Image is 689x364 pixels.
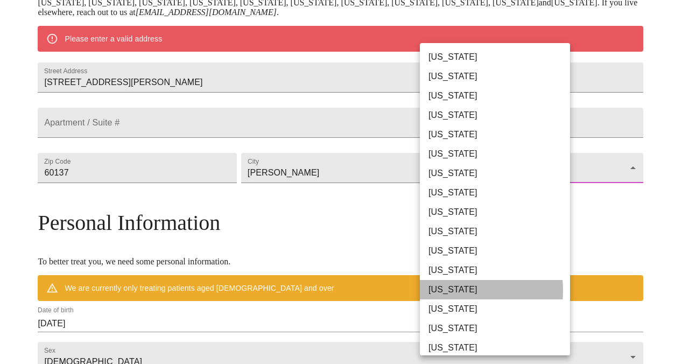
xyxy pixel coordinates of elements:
li: [US_STATE] [420,222,578,241]
li: [US_STATE] [420,67,578,86]
li: [US_STATE] [420,319,578,338]
li: [US_STATE] [420,261,578,280]
li: [US_STATE] [420,47,578,67]
li: [US_STATE] [420,106,578,125]
li: [US_STATE] [420,338,578,358]
li: [US_STATE] [420,241,578,261]
li: [US_STATE] [420,202,578,222]
li: [US_STATE] [420,164,578,183]
li: [US_STATE] [420,86,578,106]
li: [US_STATE] [420,299,578,319]
li: [US_STATE] [420,125,578,144]
li: [US_STATE] [420,183,578,202]
li: [US_STATE] [420,280,578,299]
li: [US_STATE] [420,144,578,164]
